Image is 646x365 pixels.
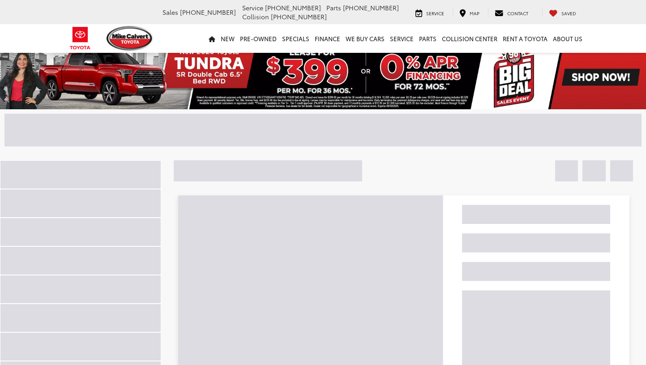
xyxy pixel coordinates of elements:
[470,10,479,17] span: Map
[387,24,416,53] a: Service
[163,8,178,17] span: Sales
[500,24,550,53] a: Rent a Toyota
[265,3,321,12] span: [PHONE_NUMBER]
[271,12,327,21] span: [PHONE_NUMBER]
[326,3,341,12] span: Parts
[237,24,279,53] a: Pre-Owned
[107,26,154,51] img: Mike Calvert Toyota
[343,24,387,53] a: WE BUY CARS
[507,10,528,17] span: Contact
[409,8,451,17] a: Service
[488,8,535,17] a: Contact
[453,8,486,17] a: Map
[218,24,237,53] a: New
[416,24,439,53] a: Parts
[242,12,269,21] span: Collision
[180,8,236,17] span: [PHONE_NUMBER]
[312,24,343,53] a: Finance
[542,8,583,17] a: My Saved Vehicles
[206,24,218,53] a: Home
[550,24,585,53] a: About Us
[64,24,97,53] img: Toyota
[439,24,500,53] a: Collision Center
[343,3,399,12] span: [PHONE_NUMBER]
[242,3,263,12] span: Service
[561,10,576,17] span: Saved
[279,24,312,53] a: Specials
[426,10,444,17] span: Service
